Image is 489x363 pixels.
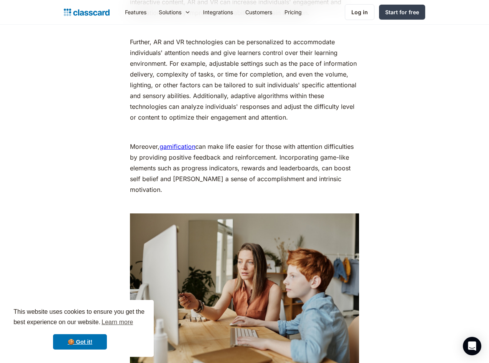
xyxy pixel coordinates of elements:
[13,307,146,328] span: This website uses cookies to ensure you get the best experience on our website.
[53,334,107,350] a: dismiss cookie message
[159,8,181,16] div: Solutions
[160,143,195,150] a: gamification
[239,3,278,21] a: Customers
[64,7,110,18] a: home
[385,8,419,16] div: Start for free
[6,300,154,357] div: cookieconsent
[130,22,359,33] p: ‍
[379,5,425,20] a: Start for free
[351,8,368,16] div: Log in
[463,337,481,355] div: Open Intercom Messenger
[100,316,134,328] a: learn more about cookies
[130,127,359,137] p: ‍
[130,37,359,123] p: Further, AR and VR technologies can be personalized to accommodate individuals' attention needs a...
[119,3,153,21] a: Features
[130,199,359,210] p: ‍
[153,3,197,21] div: Solutions
[130,141,359,195] p: Moreover, can make life easier for those with attention difficulties by providing positive feedba...
[345,4,374,20] a: Log in
[278,3,308,21] a: Pricing
[197,3,239,21] a: Integrations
